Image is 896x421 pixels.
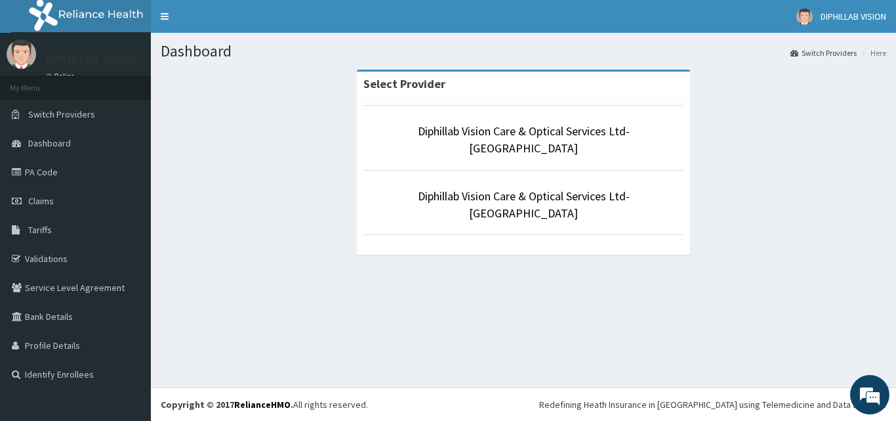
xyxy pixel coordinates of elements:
a: Diphillab Vision Care & Optical Services Ltd- [GEOGRAPHIC_DATA] [418,123,630,156]
span: Switch Providers [28,108,95,120]
footer: All rights reserved. [151,388,896,421]
span: Tariffs [28,224,52,236]
h1: Dashboard [161,43,886,60]
span: Dashboard [28,137,71,149]
a: Switch Providers [790,47,857,58]
strong: Copyright © 2017 . [161,399,293,410]
a: Diphillab Vision Care & Optical Services Ltd- [GEOGRAPHIC_DATA] [418,188,630,221]
img: User Image [7,39,36,69]
img: User Image [796,9,813,25]
div: Redefining Heath Insurance in [GEOGRAPHIC_DATA] using Telemedicine and Data Science! [539,398,886,411]
li: Here [858,47,886,58]
strong: Select Provider [363,76,445,91]
p: DIPHILLAB VISION [46,53,138,65]
span: Claims [28,195,54,207]
span: DIPHILLAB VISION [821,11,886,22]
a: Online [46,72,77,81]
a: RelianceHMO [234,399,291,410]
